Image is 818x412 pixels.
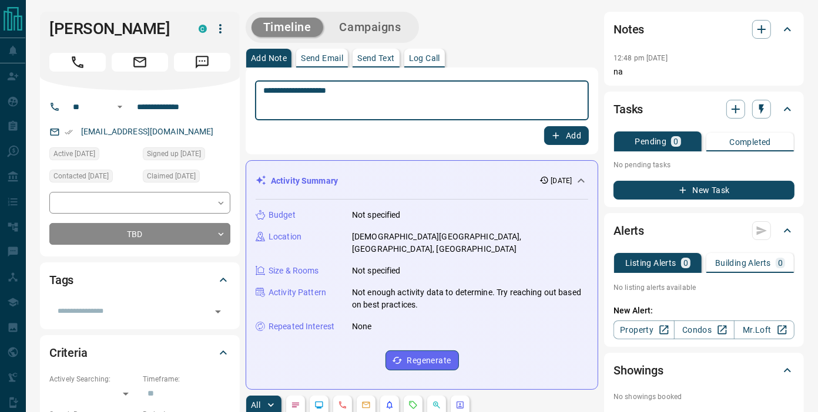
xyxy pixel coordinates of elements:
[113,100,127,114] button: Open
[357,54,395,62] p: Send Text
[613,66,794,78] p: na
[49,19,181,38] h1: [PERSON_NAME]
[352,231,588,255] p: [DEMOGRAPHIC_DATA][GEOGRAPHIC_DATA], [GEOGRAPHIC_DATA], [GEOGRAPHIC_DATA]
[352,265,401,277] p: Not specified
[256,170,588,192] div: Activity Summary[DATE]
[352,209,401,221] p: Not specified
[385,350,459,370] button: Regenerate
[65,128,73,136] svg: Email Verified
[715,259,771,267] p: Building Alerts
[174,53,230,72] span: Message
[613,100,643,119] h2: Tasks
[252,18,323,37] button: Timeline
[613,181,794,200] button: New Task
[269,231,301,243] p: Location
[269,209,296,221] p: Budget
[734,320,794,339] a: Mr.Loft
[271,175,338,187] p: Activity Summary
[147,148,201,160] span: Signed up [DATE]
[53,148,95,160] span: Active [DATE]
[613,156,794,174] p: No pending tasks
[49,374,137,384] p: Actively Searching:
[613,320,674,339] a: Property
[625,259,676,267] p: Listing Alerts
[408,400,418,410] svg: Requests
[613,282,794,293] p: No listing alerts available
[613,54,668,62] p: 12:48 pm [DATE]
[251,401,260,409] p: All
[455,400,465,410] svg: Agent Actions
[432,400,441,410] svg: Opportunities
[199,25,207,33] div: condos.ca
[352,286,588,311] p: Not enough activity data to determine. Try reaching out based on best practices.
[143,147,230,164] div: Fri Sep 12 2025
[49,271,73,289] h2: Tags
[251,54,287,62] p: Add Note
[778,259,783,267] p: 0
[269,320,334,333] p: Repeated Interest
[635,137,667,146] p: Pending
[314,400,324,410] svg: Lead Browsing Activity
[613,305,794,317] p: New Alert:
[291,400,300,410] svg: Notes
[613,356,794,384] div: Showings
[361,400,371,410] svg: Emails
[49,266,230,294] div: Tags
[143,170,230,186] div: Fri Sep 12 2025
[143,374,230,384] p: Timeframe:
[352,320,372,333] p: None
[49,223,230,245] div: TBD
[53,170,109,182] span: Contacted [DATE]
[301,54,343,62] p: Send Email
[385,400,394,410] svg: Listing Alerts
[112,53,168,72] span: Email
[673,137,678,146] p: 0
[147,170,196,182] span: Claimed [DATE]
[49,339,230,367] div: Criteria
[409,54,440,62] p: Log Call
[269,286,326,299] p: Activity Pattern
[328,18,413,37] button: Campaigns
[683,259,688,267] p: 0
[49,53,106,72] span: Call
[269,265,319,277] p: Size & Rooms
[613,217,794,245] div: Alerts
[674,320,735,339] a: Condos
[613,221,644,240] h2: Alerts
[613,20,644,39] h2: Notes
[49,343,88,362] h2: Criteria
[81,127,214,136] a: [EMAIL_ADDRESS][DOMAIN_NAME]
[49,170,137,186] div: Fri Sep 12 2025
[729,138,771,146] p: Completed
[613,95,794,123] div: Tasks
[613,391,794,402] p: No showings booked
[613,361,663,380] h2: Showings
[338,400,347,410] svg: Calls
[551,175,572,186] p: [DATE]
[210,303,226,320] button: Open
[49,147,137,164] div: Fri Sep 12 2025
[613,15,794,43] div: Notes
[544,126,589,145] button: Add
